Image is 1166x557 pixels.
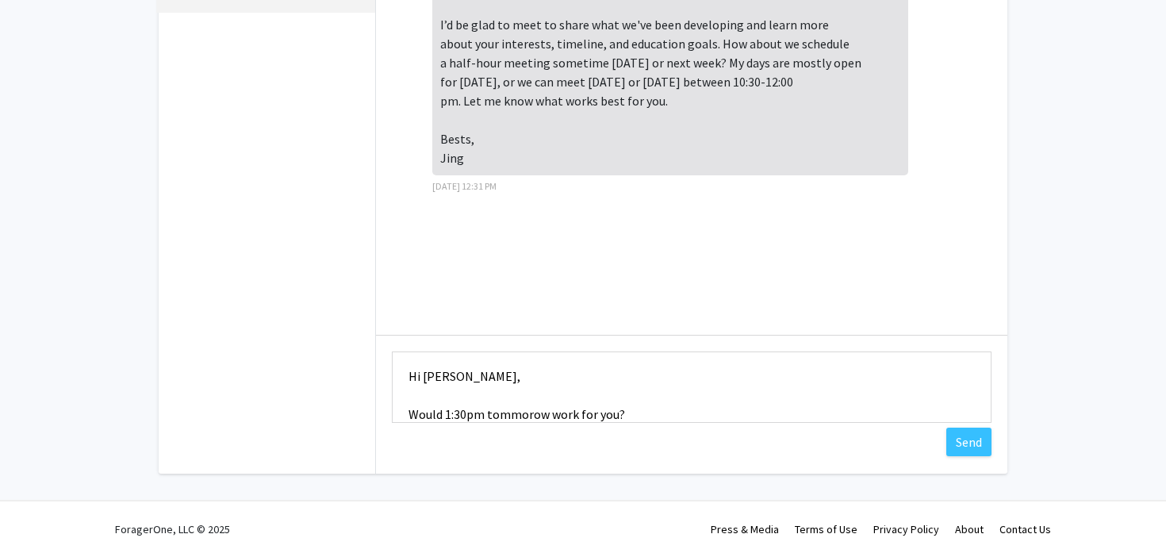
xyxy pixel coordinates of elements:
[795,522,857,536] a: Terms of Use
[432,180,497,192] span: [DATE] 12:31 PM
[946,428,991,456] button: Send
[955,522,984,536] a: About
[115,501,230,557] div: ForagerOne, LLC © 2025
[12,486,67,545] iframe: Chat
[873,522,939,536] a: Privacy Policy
[392,351,991,423] textarea: Message
[999,522,1051,536] a: Contact Us
[711,522,779,536] a: Press & Media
